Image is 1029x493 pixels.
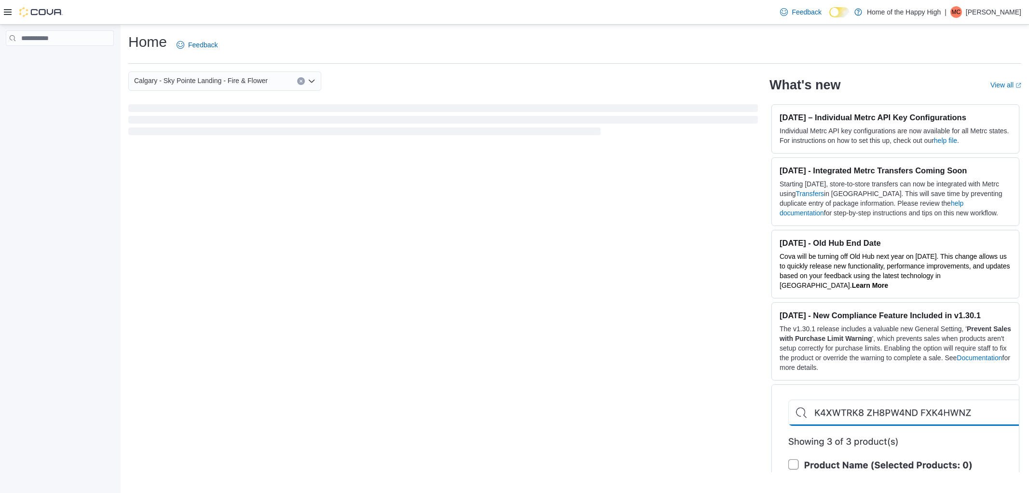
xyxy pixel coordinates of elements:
a: View allExternal link [990,81,1021,89]
h3: [DATE] - Integrated Metrc Transfers Coming Soon [780,166,1011,175]
h1: Home [128,32,167,52]
img: Cova [19,7,63,17]
div: Mark Chan [950,6,962,18]
span: Dark Mode [829,17,830,18]
button: Open list of options [308,77,316,85]
a: Feedback [173,35,221,55]
span: MC [952,6,961,18]
button: Clear input [297,77,305,85]
p: Starting [DATE], store-to-store transfers can now be integrated with Metrc using in [GEOGRAPHIC_D... [780,179,1011,218]
span: Feedback [792,7,821,17]
p: | [945,6,947,18]
span: Calgary - Sky Pointe Landing - Fire & Flower [134,75,268,86]
h3: [DATE] - Old Hub End Date [780,238,1011,248]
span: Cova will be turning off Old Hub next year on [DATE]. This change allows us to quickly release ne... [780,253,1010,289]
a: Documentation [957,354,1002,362]
a: Feedback [776,2,825,22]
nav: Complex example [6,48,114,71]
h3: [DATE] - New Compliance Feature Included in v1.30.1 [780,310,1011,320]
span: Feedback [188,40,218,50]
p: The v1.30.1 release includes a valuable new General Setting, ' ', which prevents sales when produ... [780,324,1011,372]
a: help file [934,137,957,144]
p: Home of the Happy High [867,6,941,18]
h2: What's new [769,77,840,93]
strong: Prevent Sales with Purchase Limit Warning [780,325,1011,342]
a: Transfers [796,190,824,197]
h3: [DATE] – Individual Metrc API Key Configurations [780,113,1011,122]
p: [PERSON_NAME] [966,6,1021,18]
span: Loading [128,106,758,137]
p: Individual Metrc API key configurations are now available for all Metrc states. For instructions ... [780,126,1011,145]
input: Dark Mode [829,7,850,17]
a: Learn More [852,282,888,289]
svg: External link [1015,83,1021,88]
